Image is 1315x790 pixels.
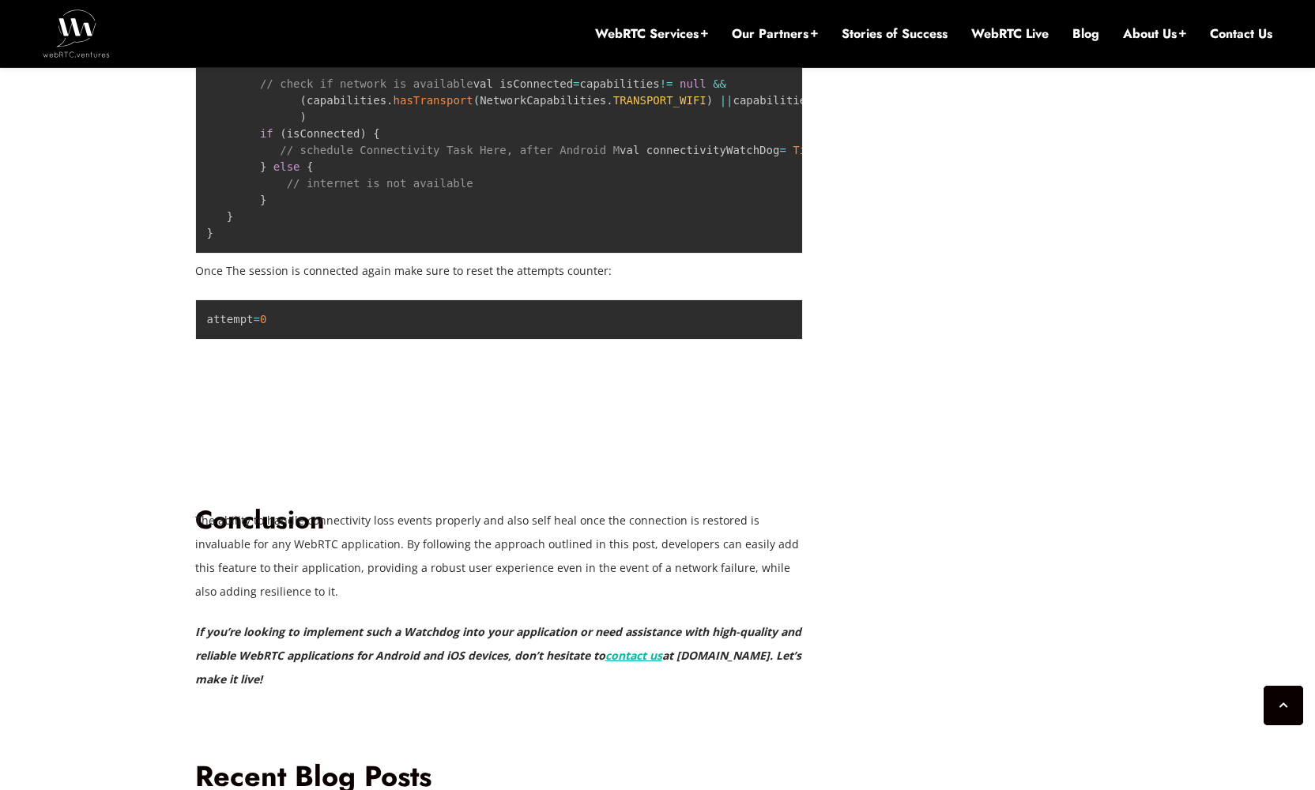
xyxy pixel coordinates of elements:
[207,227,213,239] span: }
[1072,25,1099,43] a: Blog
[606,94,612,107] span: .
[613,94,706,107] span: TRANSPORT_WIFI
[273,160,300,173] span: else
[207,313,267,325] code: attempt
[260,77,473,90] span: // check if network is available
[280,144,620,156] span: // schedule Connectivity Task Here, after Android M
[260,313,266,325] span: 0
[195,509,804,604] p: The ability to handle connectivity loss events properly and also self heal once the connection is...
[680,77,706,90] span: null
[713,77,726,90] span: &&
[300,94,307,107] span: (
[195,259,804,283] p: Once The session is connected again make sure to reset the attempts counter:
[260,194,266,206] span: }
[732,25,818,43] a: Our Partners
[300,111,307,123] span: )
[360,127,366,140] span: )
[1210,25,1272,43] a: Contact Us
[595,25,708,43] a: WebRTC Services
[573,77,579,90] span: =
[195,624,801,663] strong: If you’re looking to implement such a Watchdog into your application or need assistance with high...
[660,77,673,90] span: !=
[605,648,662,663] a: contact us
[793,144,826,156] span: Timer
[254,313,260,325] span: =
[260,127,273,140] span: if
[227,210,233,223] span: }
[394,94,473,107] span: hasTransport
[43,9,110,57] img: WebRTC.ventures
[195,648,801,687] strong: at [DOMAIN_NAME]. Let’s make it live!
[260,160,266,173] span: }
[842,25,948,43] a: Stories of Success
[386,94,393,107] span: .
[971,25,1049,43] a: WebRTC Live
[373,127,379,140] span: {
[307,160,313,173] span: {
[1123,25,1186,43] a: About Us
[287,177,473,190] span: // internet is not available
[706,94,713,107] span: )
[473,94,480,107] span: (
[195,402,804,536] h1: Conclusion
[280,127,286,140] span: (
[720,94,733,107] span: ||
[779,144,786,156] span: =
